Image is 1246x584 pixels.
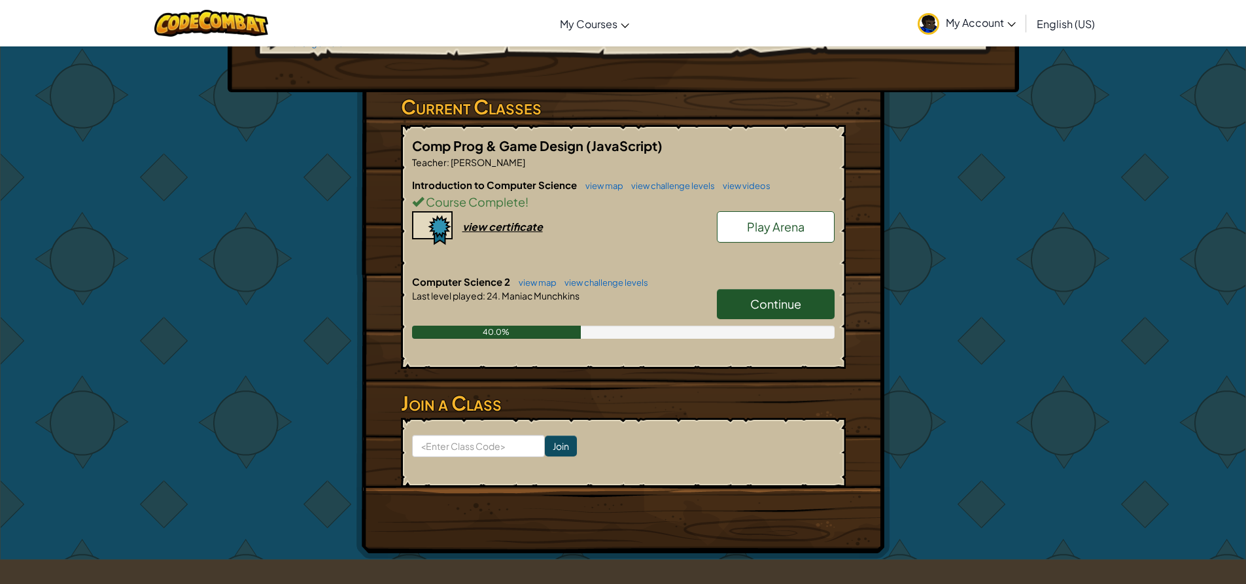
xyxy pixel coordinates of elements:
h3: Join a Class [401,388,846,418]
span: : [483,290,485,301]
span: : [447,156,449,168]
img: CodeCombat logo [154,10,269,37]
span: Introduction to Computer Science [412,179,579,191]
a: view map [512,277,557,288]
img: avatar [918,13,939,35]
h3: Current Classes [401,92,846,122]
div: view certificate [462,220,543,233]
a: view videos [716,180,770,191]
span: Continue [750,296,801,311]
a: English (US) [1030,6,1101,41]
span: English (US) [1037,17,1095,31]
span: [PERSON_NAME] [449,156,525,168]
img: certificate-icon.png [412,211,453,245]
a: My Courses [553,6,636,41]
input: Join [545,436,577,456]
span: Teacher [412,156,447,168]
a: view challenge levels [558,277,648,288]
span: Computer Science 2 [412,275,512,288]
span: (JavaScript) [586,137,663,154]
input: <Enter Class Code> [412,435,545,457]
span: 24. [485,290,500,301]
a: view challenge levels [625,180,715,191]
span: Comp Prog & Game Design [412,137,586,154]
span: Play Arena [747,219,805,234]
span: ! [525,194,528,209]
span: My Courses [560,17,617,31]
div: 40.0% [412,326,581,339]
span: My Account [946,16,1016,29]
span: Maniac Munchkins [500,290,580,301]
a: My Account [911,3,1022,44]
span: Course Complete [424,194,525,209]
span: Last level played [412,290,483,301]
a: view certificate [412,220,543,233]
a: view map [579,180,623,191]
